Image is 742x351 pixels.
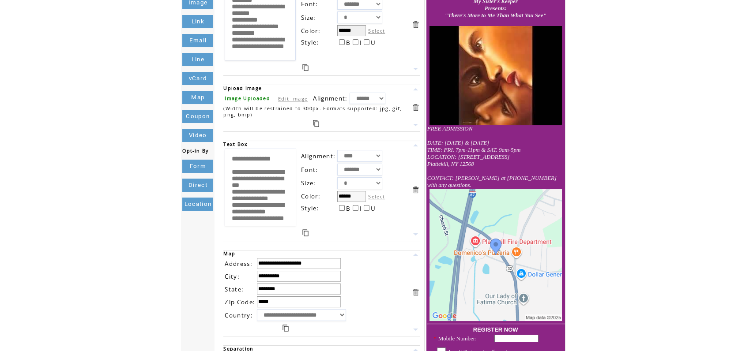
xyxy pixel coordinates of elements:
[301,179,316,187] span: Size:
[301,38,319,46] span: Style:
[301,27,320,35] span: Color:
[313,120,319,127] a: Duplicate this item
[223,105,402,118] span: (Width will be restrained to 300px. Formats supported: jpg, gif, png, bmp)
[411,20,420,29] a: Delete this item
[411,141,420,149] a: Move this item up
[182,34,213,47] a: Email
[301,204,319,212] span: Style:
[182,15,213,28] a: Link
[411,230,420,239] a: Move this item down
[411,103,420,112] a: Delete this item
[411,121,420,129] a: Move this item down
[346,39,350,47] span: B
[411,85,420,93] a: Move this item up
[282,325,289,332] a: Duplicate this item
[225,260,252,268] span: Address:
[429,26,562,125] img: images
[182,198,213,211] a: Location
[182,179,213,192] a: Direct
[182,129,213,142] a: Video
[223,250,235,257] span: Map
[368,193,385,200] label: Select
[223,141,248,147] span: Text Box
[182,91,213,104] a: Map
[411,325,420,334] a: Move this item down
[346,205,350,213] span: B
[313,94,347,102] span: Alignment:
[438,335,477,342] font: Mobile Number:
[473,326,518,333] font: REGISTER NOW
[360,39,362,47] span: I
[302,229,309,236] a: Duplicate this item
[225,273,240,280] span: City:
[225,95,270,101] span: Image Uploaded
[225,298,255,306] span: Zip Code:
[301,166,318,174] span: Font:
[360,205,362,213] span: I
[411,288,420,296] a: Delete this item
[182,160,213,173] a: Form
[302,64,309,71] a: Duplicate this item
[225,311,253,319] span: Country:
[182,53,213,66] a: Line
[301,152,335,160] span: Alignment:
[368,27,385,34] label: Select
[301,14,316,22] span: Size:
[371,39,376,47] span: U
[182,110,213,123] a: Coupon
[371,205,376,213] span: U
[182,148,208,154] span: Opt-in By
[301,192,320,200] span: Color:
[427,125,557,188] font: FREE ADMISSION DATE: [DATE] & [DATE] TIME: FRI. 7pm-11pm & SAT. 9am-5pm LOCATION: [STREET_ADDRESS...
[182,72,213,85] a: vCard
[223,85,262,91] span: Upload Image
[411,250,420,259] a: Move this item up
[225,285,244,293] span: State:
[278,95,308,102] a: Edit Image
[411,186,420,194] a: Delete this item
[411,65,420,73] a: Move this item down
